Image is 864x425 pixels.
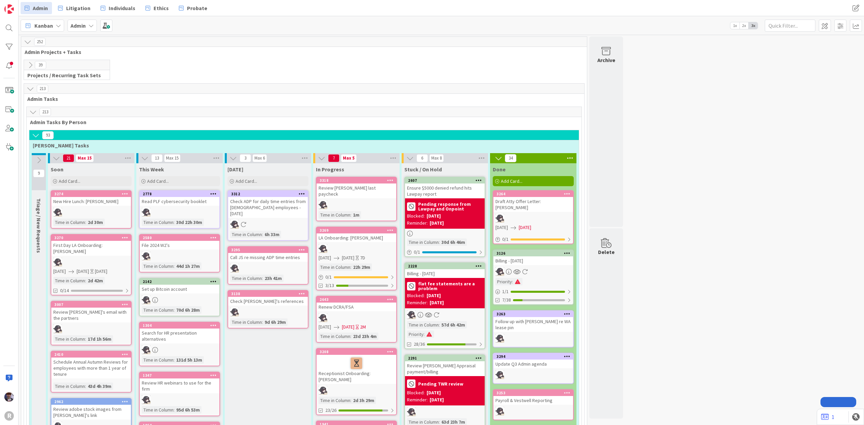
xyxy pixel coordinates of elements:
[263,275,283,282] div: 23h 41m
[53,219,85,226] div: Time in Column
[319,254,331,261] span: [DATE]
[493,191,573,212] div: 3264Draft Atty Offer Letter: [PERSON_NAME]
[37,85,48,93] span: 213
[493,191,573,197] div: 3264
[317,177,396,198] div: 3318Review [PERSON_NAME] last paycheck
[427,213,441,220] div: [DATE]
[405,263,485,278] div: 2228Billing - [DATE]
[317,227,396,242] div: 3269LA Onboarding: [PERSON_NAME]
[53,268,66,275] span: [DATE]
[493,396,573,405] div: Payroll & Vestwell Reporting
[439,321,440,329] span: :
[317,200,396,209] div: KN
[51,358,131,378] div: Schedule Annual Autumn Reviews for employees with more than 1 year of tenure
[407,407,416,416] img: KN
[418,381,463,386] b: Pending TWR review
[27,95,576,102] span: Admin Tasks
[430,299,444,306] div: [DATE]
[440,238,467,246] div: 30d 6h 46m
[51,324,131,333] div: KN
[317,349,396,355] div: 3208
[53,277,85,284] div: Time in Column
[140,372,219,378] div: 1347
[350,211,351,219] span: :
[51,191,131,197] div: 3274
[51,399,131,405] div: 2962
[440,321,467,329] div: 57d 6h 42m
[71,22,86,29] b: Admin
[86,277,105,284] div: 2d 42m
[407,213,425,220] div: Blocked:
[140,197,219,206] div: Read PLF cybersecurity booklet
[317,273,396,281] div: 0/1
[502,236,509,243] span: 0 / 1
[317,244,396,253] div: KN
[140,279,219,293] div: 2142Set up Bitcoin account
[166,157,179,160] div: Max 15
[173,356,174,364] span: :
[240,154,251,162] span: 3
[59,178,80,184] span: Add Card...
[53,258,62,266] img: KN
[228,291,308,297] div: 3138
[317,386,396,395] div: KN
[404,166,442,173] span: Stuck / On Hold
[418,202,483,211] b: Pending response from Lawpay and Onpoint
[86,382,113,390] div: 43d 4h 39m
[493,370,573,379] div: KN
[51,399,131,420] div: 2962Review adobe stock images from [PERSON_NAME]'s link
[4,392,14,402] img: ML
[495,370,504,379] img: KN
[140,378,219,393] div: Review HR webinars to use for the firm
[493,353,573,368] div: 3294Update Q3 Admin agenda
[230,275,262,282] div: Time in Column
[142,306,173,314] div: Time in Column
[4,4,14,14] img: Visit kanbanzone.com
[173,219,174,226] span: :
[35,198,42,253] span: Triage / New Requests
[174,219,204,226] div: 30d 22h 30m
[174,262,201,270] div: 44d 1h 27m
[765,20,815,32] input: Quick Filter...
[821,413,834,421] a: 1
[495,214,504,223] img: KN
[140,322,219,343] div: 1304Search for HR presentation alternatives
[320,228,396,233] div: 3269
[319,211,350,219] div: Time in Column
[228,220,308,229] div: KN
[140,372,219,393] div: 1347Review HR webinars to use for the firm
[319,323,331,331] span: [DATE]
[730,22,739,29] span: 1x
[502,296,511,304] span: 7/38
[495,334,504,343] img: KN
[143,373,219,378] div: 1347
[405,269,485,278] div: Billing - [DATE]
[147,178,169,184] span: Add Card...
[317,183,396,198] div: Review [PERSON_NAME] last paycheck
[142,345,151,354] img: KN
[51,351,131,358] div: 2410
[86,335,113,343] div: 17d 1h 56m
[342,254,354,261] span: [DATE]
[350,263,351,271] span: :
[319,244,327,253] img: KN
[143,279,219,284] div: 2142
[142,262,173,270] div: Time in Column
[34,22,53,30] span: Kanban
[142,295,151,304] img: KN
[66,4,90,12] span: Litigation
[142,208,151,217] img: KN
[34,38,46,46] span: 252
[140,191,219,197] div: 2778
[4,411,14,421] div: R
[598,248,615,256] div: Delete
[493,197,573,212] div: Draft Atty Offer Letter: [PERSON_NAME]
[231,291,308,296] div: 3138
[317,296,396,311] div: 2643Renew DCRA/FSA
[493,287,573,296] div: 1/1
[228,247,308,253] div: 3295
[493,353,573,360] div: 3294
[502,288,509,295] span: 1 / 1
[230,318,262,326] div: Time in Column
[21,2,52,14] a: Admin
